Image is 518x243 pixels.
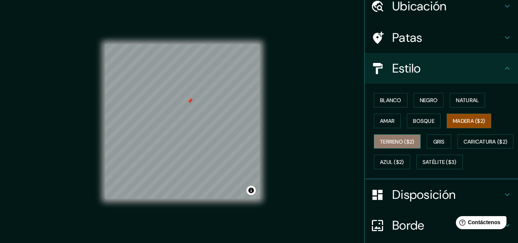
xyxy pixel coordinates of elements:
font: Bosque [413,117,434,124]
button: Satélite ($3) [416,155,463,169]
div: Patas [365,22,518,53]
font: Patas [392,30,423,46]
button: Negro [414,93,444,107]
button: Bosque [407,114,441,128]
font: Amar [380,117,395,124]
font: Negro [420,97,438,104]
font: Borde [392,217,424,233]
canvas: Mapa [105,44,260,199]
button: Gris [427,134,451,149]
button: Azul ($2) [374,155,410,169]
button: Terreno ($2) [374,134,421,149]
font: Satélite ($3) [423,159,457,166]
button: Caricatura ($2) [457,134,514,149]
font: Caricatura ($2) [464,138,508,145]
button: Amar [374,114,401,128]
font: Natural [456,97,479,104]
iframe: Lanzador de widgets de ayuda [450,213,510,235]
div: Borde [365,210,518,241]
font: Blanco [380,97,401,104]
div: Estilo [365,53,518,84]
button: Natural [450,93,485,107]
font: Estilo [392,60,421,76]
font: Madera ($2) [453,117,485,124]
font: Gris [433,138,445,145]
div: Disposición [365,179,518,210]
button: Madera ($2) [447,114,491,128]
button: Activar o desactivar atribución [247,186,256,195]
font: Azul ($2) [380,159,404,166]
button: Blanco [374,93,408,107]
font: Disposición [392,187,456,203]
font: Terreno ($2) [380,138,414,145]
